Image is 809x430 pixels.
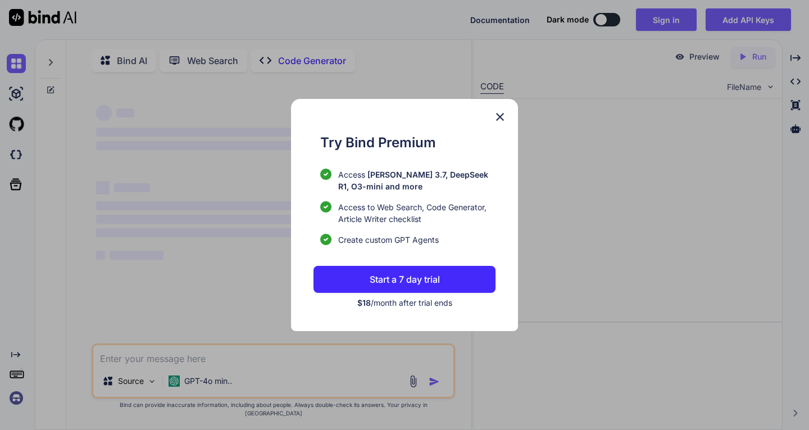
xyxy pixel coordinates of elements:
[313,266,495,293] button: Start a 7 day trial
[338,170,488,191] span: [PERSON_NAME] 3.7, DeepSeek R1, O3-mini and more
[338,201,495,225] span: Access to Web Search, Code Generator, Article Writer checklist
[320,201,331,212] img: checklist
[320,234,331,245] img: checklist
[338,169,495,192] p: Access
[370,273,440,286] p: Start a 7 day trial
[320,169,331,180] img: checklist
[338,234,439,246] span: Create custom GPT Agents
[357,298,371,307] span: $18
[357,298,452,307] span: /month after trial ends
[493,110,507,124] img: close
[320,133,495,153] h1: Try Bind Premium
